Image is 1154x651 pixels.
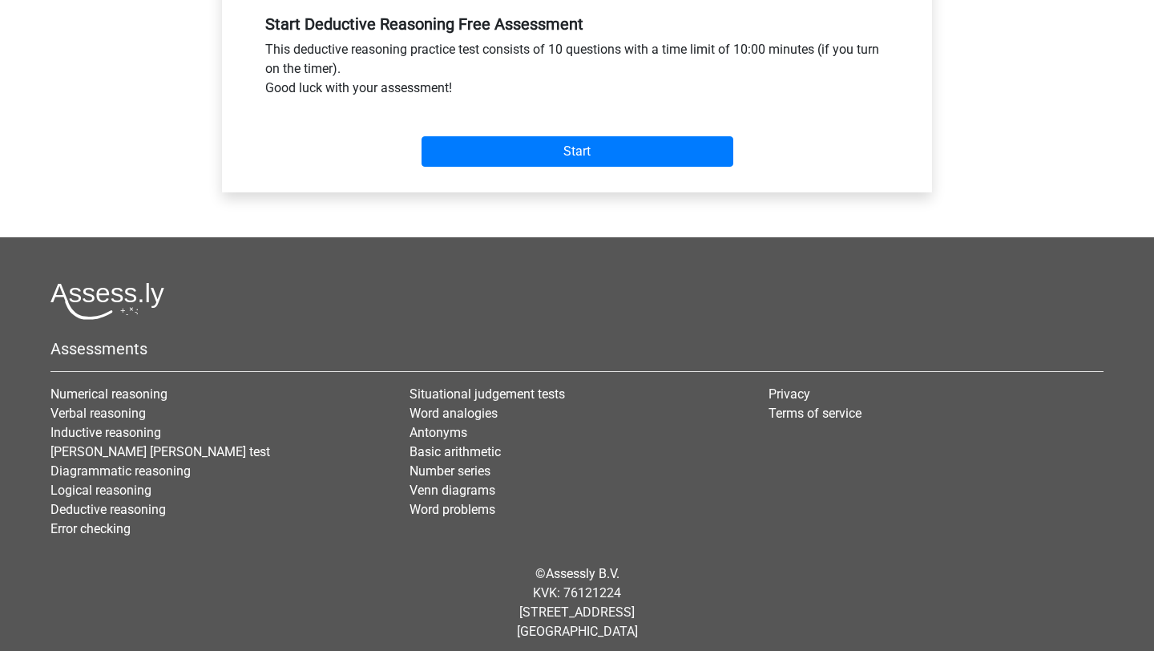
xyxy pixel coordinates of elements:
input: Start [422,136,733,167]
a: Terms of service [769,406,861,421]
img: Assessly logo [50,282,164,320]
a: Privacy [769,386,810,402]
a: Word analogies [410,406,498,421]
div: This deductive reasoning practice test consists of 10 questions with a time limit of 10:00 minute... [253,40,901,104]
a: Number series [410,463,490,479]
h5: Start Deductive Reasoning Free Assessment [265,14,889,34]
a: Inductive reasoning [50,425,161,440]
a: Antonyms [410,425,467,440]
a: Deductive reasoning [50,502,166,517]
a: Situational judgement tests [410,386,565,402]
a: Numerical reasoning [50,386,167,402]
a: Basic arithmetic [410,444,501,459]
a: Logical reasoning [50,483,151,498]
h5: Assessments [50,339,1104,358]
a: Error checking [50,521,131,536]
a: Diagrammatic reasoning [50,463,191,479]
a: Assessly B.V. [546,566,619,581]
a: Word problems [410,502,495,517]
a: [PERSON_NAME] [PERSON_NAME] test [50,444,270,459]
a: Venn diagrams [410,483,495,498]
a: Verbal reasoning [50,406,146,421]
